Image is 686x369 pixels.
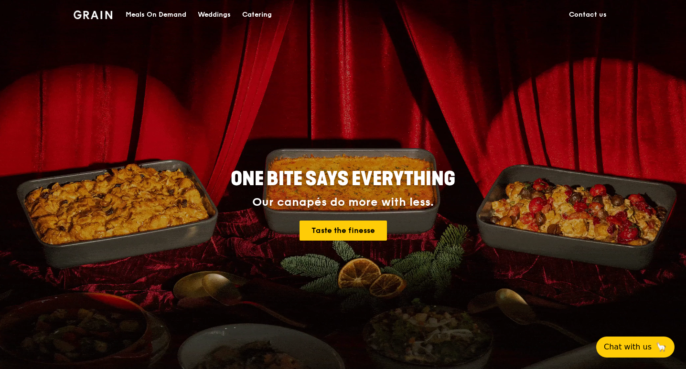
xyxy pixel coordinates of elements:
span: ONE BITE SAYS EVERYTHING [231,168,455,190]
a: Contact us [563,0,612,29]
div: Weddings [198,0,231,29]
img: Grain [74,11,112,19]
div: Catering [242,0,272,29]
span: 🦙 [655,341,667,353]
a: Catering [236,0,278,29]
div: Meals On Demand [126,0,186,29]
span: Chat with us [604,341,652,353]
button: Chat with us🦙 [596,337,675,358]
div: Our canapés do more with less. [171,196,515,209]
a: Taste the finesse [300,221,387,241]
a: Weddings [192,0,236,29]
